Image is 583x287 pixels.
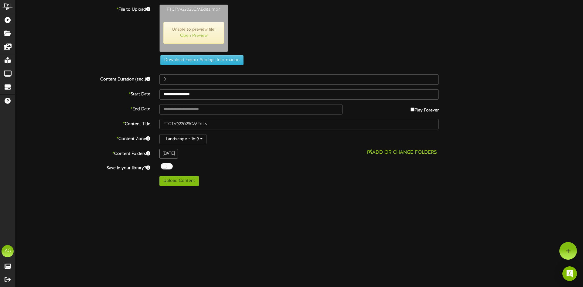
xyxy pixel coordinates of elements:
button: Upload Content [159,176,199,186]
a: Open Preview [180,33,208,38]
label: End Date [11,104,155,112]
label: Play Forever [411,104,439,114]
input: Title of this Content [159,119,439,129]
label: Start Date [11,89,155,97]
label: Content Zone [11,134,155,142]
label: Content Duration (sec.) [11,74,155,83]
span: Unable to preview file. [163,22,224,44]
div: [DATE] [159,149,178,159]
label: File to Upload [11,5,155,13]
label: Save in your library? [11,163,155,171]
button: Download Export Settings Information [160,55,244,65]
button: Landscape - 16:9 [159,134,206,144]
label: Content Folders [11,149,155,157]
button: Add or Change Folders [366,149,439,156]
div: AG [2,245,14,257]
div: Open Intercom Messenger [562,266,577,281]
label: Content Title [11,119,155,127]
input: Play Forever [411,108,414,111]
a: Download Export Settings Information [157,58,244,62]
